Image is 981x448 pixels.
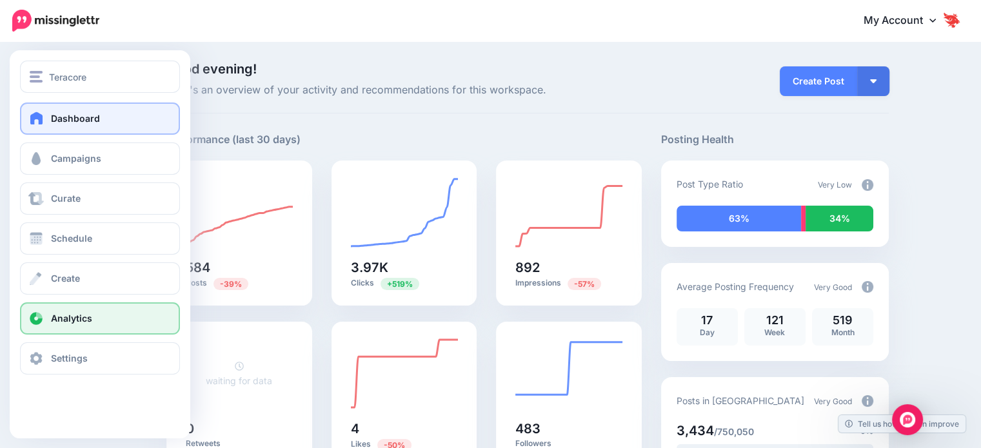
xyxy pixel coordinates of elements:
img: info-circle-grey.png [862,395,873,407]
p: Posts [186,277,293,289]
a: My Account [851,5,962,37]
span: Good evening! [166,61,257,77]
h5: 892 [515,261,622,274]
p: 121 [751,315,799,326]
span: Previous period: 2.07K [568,278,601,290]
a: Create Post [780,66,857,96]
span: Analytics [51,313,92,324]
span: Week [764,327,785,337]
span: 3,434 [677,423,714,438]
span: Schedule [51,233,92,244]
span: Previous period: 641 [381,278,419,290]
a: Create [20,262,180,295]
a: Settings [20,342,180,375]
div: 34% of your posts in the last 30 days were manually created (i.e. were not from Drip Campaigns or... [806,206,873,231]
p: Post Type Ratio [677,177,743,191]
a: Curate [20,182,180,215]
span: Campaigns [51,153,101,164]
h5: 483 [515,422,622,435]
span: /750,050 [714,426,754,437]
img: Missinglettr [12,10,99,32]
img: arrow-down-white.png [870,79,877,83]
h5: 4 [351,422,458,435]
h5: Posting Health [661,131,889,148]
img: info-circle-grey.png [862,281,873,293]
img: info-circle-grey.png [862,179,873,191]
p: Clicks [351,277,458,289]
span: Very Low [818,180,852,190]
span: Dashboard [51,113,100,124]
span: Month [831,327,854,337]
div: Open Intercom Messenger [892,404,923,435]
span: Teracore [49,70,86,84]
p: 519 [818,315,867,326]
a: Campaigns [20,142,180,175]
span: Curate [51,193,81,204]
span: Day [700,327,715,337]
a: Tell us how we can improve [838,415,966,433]
div: 63% of your posts in the last 30 days have been from Drip Campaigns [677,206,802,231]
img: menu.png [30,71,43,83]
span: Here's an overview of your activity and recommendations for this workspace. [166,82,642,99]
button: Teracore [20,61,180,93]
h5: 3.97K [351,261,458,274]
a: Dashboard [20,102,180,135]
p: 17 [683,315,731,326]
h5: 0 [186,422,293,435]
div: 2% of your posts in the last 30 days have been from Curated content [801,206,806,231]
span: Settings [51,353,88,364]
a: Schedule [20,222,180,255]
span: Previous period: 961 [213,278,248,290]
h5: Performance (last 30 days) [166,131,301,148]
span: Create [51,273,80,284]
p: Posts in [GEOGRAPHIC_DATA] [677,393,804,408]
p: Impressions [515,277,622,289]
a: waiting for data [206,360,272,386]
h5: 584 [186,261,293,274]
a: Analytics [20,302,180,335]
p: Average Posting Frequency [677,279,794,294]
span: Very Good [814,396,852,406]
span: Very Good [814,282,852,292]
